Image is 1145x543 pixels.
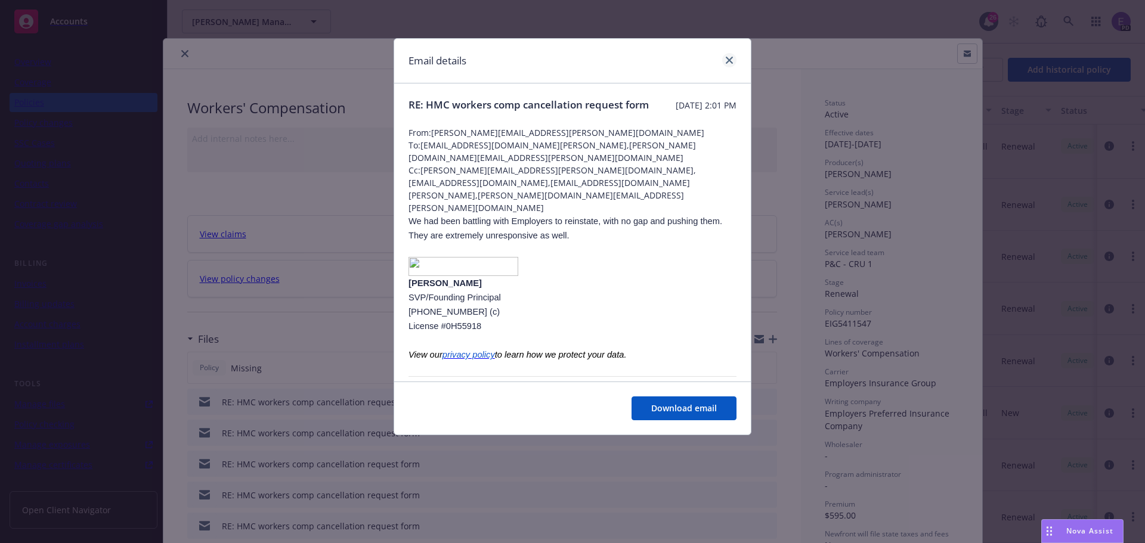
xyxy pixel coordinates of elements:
span: View our [409,350,442,359]
span: Download email [651,402,717,414]
span: From: [409,381,434,391]
span: Nova Assist [1066,526,1113,536]
button: Nova Assist [1041,519,1124,543]
div: Drag to move [1042,520,1057,542]
button: Download email [632,396,736,420]
i: to learn how we protect your data. [495,350,627,359]
a: privacy policy [442,350,495,359]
